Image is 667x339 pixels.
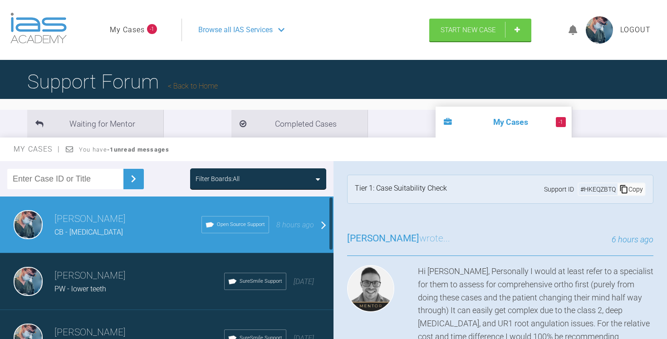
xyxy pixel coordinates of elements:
span: SureSmile Support [240,277,282,285]
span: You have [79,146,169,153]
h1: Support Forum [27,66,218,98]
a: My Cases [110,24,145,36]
span: Start New Case [441,26,496,34]
span: 6 hours ago [612,235,653,244]
img: logo-light.3e3ef733.png [10,13,67,44]
a: Back to Home [168,82,218,90]
div: Filter Boards: All [196,174,240,184]
li: My Cases [436,107,572,138]
a: Logout [620,24,651,36]
span: -1 [556,117,566,127]
span: My Cases [14,145,60,153]
img: Thomas Dobson [14,267,43,296]
h3: [PERSON_NAME] [54,211,201,227]
img: chevronRight.28bd32b0.svg [126,172,141,186]
li: Completed Cases [231,110,368,138]
img: Thomas Dobson [14,210,43,239]
span: [PERSON_NAME] [347,233,419,244]
span: CB - [MEDICAL_DATA] [54,228,123,236]
strong: -1 unread messages [107,146,169,153]
img: Sebastian Wilkins [347,265,394,312]
a: Start New Case [429,19,531,41]
div: Copy [618,183,645,195]
div: # HKEQZBTQ [579,184,618,194]
h3: wrote... [347,231,450,246]
li: Waiting for Mentor [27,110,163,138]
input: Enter Case ID or Title [7,169,123,189]
span: Support ID [544,184,574,194]
span: Browse all IAS Services [198,24,273,36]
img: profile.png [586,16,613,44]
span: -1 [147,24,157,34]
div: Tier 1: Case Suitability Check [355,182,447,196]
span: PW - lower teeth [54,285,106,293]
span: 8 hours ago [276,221,314,229]
h3: [PERSON_NAME] [54,268,224,284]
span: [DATE] [294,277,314,286]
span: Open Source Support [217,221,265,229]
